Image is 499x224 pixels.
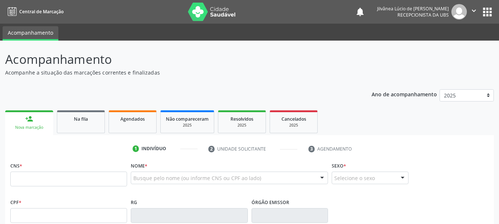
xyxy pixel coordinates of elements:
[10,160,22,172] label: CNS
[470,7,478,15] i: 
[397,12,449,18] span: Recepcionista da UBS
[19,8,64,15] span: Central de Marcação
[25,115,33,123] div: person_add
[5,69,347,76] p: Acompanhe a situação das marcações correntes e finalizadas
[131,160,147,172] label: Nome
[481,6,494,18] button: apps
[252,197,289,208] label: Órgão emissor
[377,6,449,12] div: Jilvânea Lúcio de [PERSON_NAME]
[10,125,48,130] div: Nova marcação
[467,4,481,20] button: 
[166,123,209,128] div: 2025
[74,116,88,122] span: Na fila
[223,123,260,128] div: 2025
[281,116,306,122] span: Cancelados
[451,4,467,20] img: img
[5,6,64,18] a: Central de Marcação
[120,116,145,122] span: Agendados
[355,7,365,17] button: notifications
[5,50,347,69] p: Acompanhamento
[133,174,261,182] span: Busque pelo nome (ou informe CNS ou CPF ao lado)
[141,145,166,152] div: Indivíduo
[332,160,346,172] label: Sexo
[131,197,137,208] label: RG
[230,116,253,122] span: Resolvidos
[133,145,139,152] div: 1
[3,26,58,41] a: Acompanhamento
[275,123,312,128] div: 2025
[372,89,437,99] p: Ano de acompanhamento
[334,174,375,182] span: Selecione o sexo
[166,116,209,122] span: Não compareceram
